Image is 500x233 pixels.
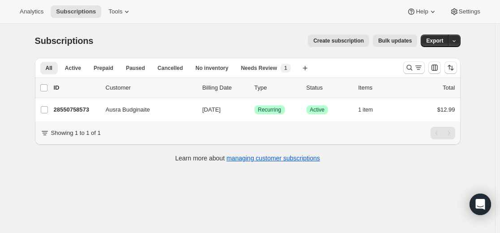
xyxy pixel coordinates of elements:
[65,65,81,72] span: Active
[358,104,383,116] button: 1 item
[254,83,299,92] div: Type
[403,61,425,74] button: Search and filter results
[470,194,491,215] div: Open Intercom Messenger
[459,8,480,15] span: Settings
[46,65,52,72] span: All
[54,83,99,92] p: ID
[14,5,49,18] button: Analytics
[203,106,221,113] span: [DATE]
[56,8,96,15] span: Subscriptions
[20,8,43,15] span: Analytics
[437,106,455,113] span: $12.99
[195,65,228,72] span: No inventory
[313,37,364,44] span: Create subscription
[94,65,113,72] span: Prepaid
[358,106,373,113] span: 1 item
[51,5,101,18] button: Subscriptions
[241,65,277,72] span: Needs Review
[226,155,320,162] a: managing customer subscriptions
[358,83,403,92] div: Items
[378,37,412,44] span: Bulk updates
[308,35,369,47] button: Create subscription
[35,36,94,46] span: Subscriptions
[51,129,101,138] p: Showing 1 to 1 of 1
[103,5,137,18] button: Tools
[306,83,351,92] p: Status
[373,35,417,47] button: Bulk updates
[54,104,455,116] div: 28550758573Ausra Budginaite[DATE]SuccessRecurringSuccessActive1 item$12.99
[258,106,281,113] span: Recurring
[106,105,150,114] span: Ausra Budginaite
[416,8,428,15] span: Help
[310,106,325,113] span: Active
[175,154,320,163] p: Learn more about
[298,62,312,74] button: Create new view
[108,8,122,15] span: Tools
[421,35,448,47] button: Export
[428,61,441,74] button: Customize table column order and visibility
[444,61,457,74] button: Sort the results
[444,5,486,18] button: Settings
[54,105,99,114] p: 28550758573
[431,127,455,139] nav: Pagination
[106,83,195,92] p: Customer
[443,83,455,92] p: Total
[54,83,455,92] div: IDCustomerBilling DateTypeStatusItemsTotal
[401,5,442,18] button: Help
[284,65,287,72] span: 1
[126,65,145,72] span: Paused
[426,37,443,44] span: Export
[203,83,247,92] p: Billing Date
[158,65,183,72] span: Cancelled
[100,103,190,117] button: Ausra Budginaite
